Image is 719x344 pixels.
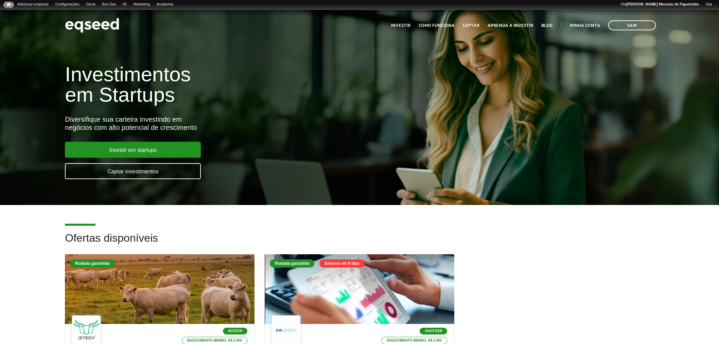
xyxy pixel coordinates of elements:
[570,23,600,28] a: Minha conta
[70,259,115,268] div: Rodada garantida
[65,16,119,34] img: EqSeed
[626,2,699,6] strong: [PERSON_NAME] Messias de Figueirêdo
[65,64,414,105] h1: Investimentos em Startups
[488,23,533,28] a: Aprenda a investir
[130,2,153,7] a: Marketing
[65,142,201,158] a: Investir em startups
[3,2,14,8] a: Início
[608,20,656,30] a: Sair
[319,259,365,268] div: Encerra em 8 dias
[419,23,455,28] a: Como funciona
[65,115,414,132] div: Diversifique sua carteira investindo em negócios com alto potencial de crescimento
[420,328,447,334] p: SaaS B2B
[270,259,314,268] div: Rodada garantida
[65,232,654,254] h2: Ofertas disponíveis
[99,2,120,7] a: Bus Dev
[702,2,716,7] a: Sair
[153,2,177,7] a: Academia
[65,163,201,179] a: Captar investimentos
[120,2,130,7] a: RI
[617,2,702,7] a: Olá[PERSON_NAME] Messias de Figueirêdo
[391,23,410,28] a: Investir
[541,23,553,28] a: Blog
[223,328,247,334] p: Agtech
[83,2,99,7] a: Geral
[14,2,52,7] a: Adicionar empresa
[52,2,83,7] a: Configurações
[463,23,479,28] a: Captar
[7,2,11,7] span: Início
